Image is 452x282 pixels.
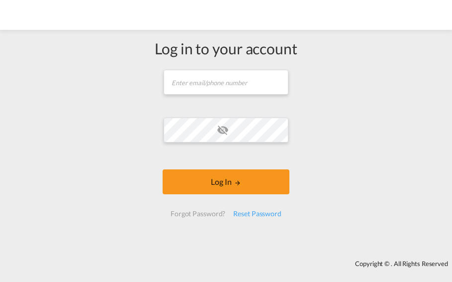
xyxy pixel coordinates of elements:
div: Log in to your account [155,38,297,59]
button: LOGIN [163,169,289,194]
input: Enter email/phone number [164,70,288,95]
md-icon: icon-eye-off [217,124,229,136]
div: Reset Password [229,205,285,223]
div: Forgot Password? [167,205,229,223]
